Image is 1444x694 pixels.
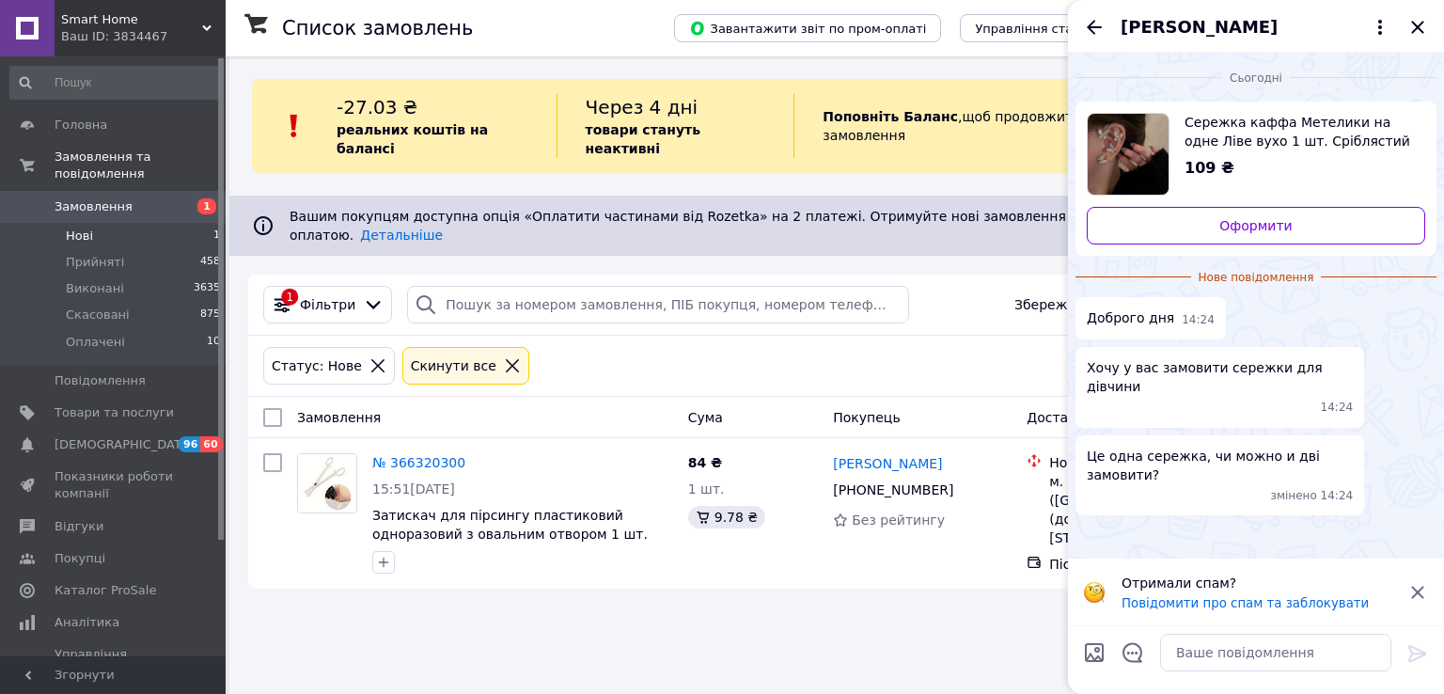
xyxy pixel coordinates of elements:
div: Нова Пошта [1049,453,1244,472]
a: Оформити [1087,207,1425,244]
div: , щоб продовжити отримувати замовлення [793,94,1224,158]
span: Замовлення та повідомлення [55,149,226,182]
img: 6768638967_w640_h640_serga-kaffa-babochki.jpg [1088,114,1169,195]
button: Повідомити про спам та заблокувати [1122,596,1369,610]
input: Пошук за номером замовлення, ПІБ покупця, номером телефону, Email, номером накладної [407,286,908,323]
b: реальних коштів на балансі [337,122,488,156]
div: 9.78 ₴ [688,506,765,528]
span: Покупці [55,550,105,567]
span: 109 ₴ [1185,159,1234,177]
span: Каталог ProSale [55,582,156,599]
span: -27.03 ₴ [337,96,417,118]
b: товари стануть неактивні [586,122,700,156]
span: Збережені фільтри: [1014,295,1152,314]
h1: Список замовлень [282,17,473,39]
span: Повідомлення [55,372,146,389]
span: Доброго дня [1087,308,1174,328]
img: Фото товару [298,454,356,513]
span: Сережка каффа Метелики на одне Ліве вухо 1 шт. Сріблястий [1185,113,1410,150]
div: Cкинути все [407,355,500,376]
p: Отримали спам? [1122,574,1395,592]
span: 84 ₴ [688,455,722,470]
input: Пошук [9,66,222,100]
span: Замовлення [297,410,381,425]
button: Завантажити звіт по пром-оплаті [674,14,941,42]
div: Статус: Нове [268,355,366,376]
span: Завантажити звіт по пром-оплаті [689,20,926,37]
a: Затискач для пірсингу пластиковий одноразовий з овальним отвором 1 шт. Білий [372,508,648,560]
img: :face_with_monocle: [1083,581,1106,604]
span: Хочу у вас замовити сережки для дівчини [1087,358,1353,396]
span: Управління статусами [975,22,1119,36]
span: Головна [55,117,107,134]
span: 60 [200,436,222,452]
span: 1 [213,228,220,244]
button: Відкрити шаблони відповідей [1121,640,1145,665]
span: 96 [179,436,200,452]
button: Закрити [1406,16,1429,39]
span: Нові [66,228,93,244]
span: 10 [207,334,220,351]
span: Відгуки [55,518,103,535]
span: Фільтри [300,295,355,314]
a: Фото товару [297,453,357,513]
span: 1 [197,198,216,214]
span: 14:24 12.10.2025 [1182,312,1215,328]
span: змінено [1271,488,1321,504]
span: Прийняті [66,254,124,271]
span: 14:24 12.10.2025 [1321,400,1354,416]
a: Детальніше [360,228,443,243]
span: [DEMOGRAPHIC_DATA] [55,436,194,453]
span: Через 4 дні [586,96,698,118]
a: № 366320300 [372,455,465,470]
button: [PERSON_NAME] [1121,15,1391,39]
div: [PHONE_NUMBER] [829,477,957,503]
img: :exclamation: [280,112,308,140]
span: 15:51[DATE] [372,481,455,497]
span: Це одна сережка, чи можно и дві замовити? [1087,447,1353,484]
span: Показники роботи компанії [55,468,174,502]
a: Переглянути товар [1087,113,1425,196]
span: Вашим покупцям доступна опція «Оплатити частинами від Rozetka» на 2 платежі. Отримуйте нові замов... [290,209,1328,243]
span: Оплачені [66,334,125,351]
span: Покупець [833,410,900,425]
span: Smart Home [61,11,202,28]
span: Виконані [66,280,124,297]
span: 458 [200,254,220,271]
a: [PERSON_NAME] [833,454,942,473]
span: Управління сайтом [55,646,174,680]
div: Післяплата [1049,555,1244,574]
span: 14:24 12.10.2025 [1321,488,1354,504]
span: Нове повідомлення [1191,270,1322,286]
div: м. [GEOGRAPHIC_DATA] ([GEOGRAPHIC_DATA].), №60 (до 30 кг): вул. [STREET_ADDRESS] [1049,472,1244,547]
span: Аналітика [55,614,119,631]
button: Управління статусами [960,14,1134,42]
div: Ваш ID: 3834467 [61,28,226,45]
span: Без рейтингу [852,513,945,528]
div: 12.10.2025 [1075,68,1436,87]
span: Доставка та оплата [1027,410,1165,425]
span: Замовлення [55,198,133,215]
button: Назад [1083,16,1106,39]
span: 875 [200,307,220,323]
b: Поповніть Баланс [823,109,958,124]
span: Товари та послуги [55,404,174,421]
span: 1 шт. [688,481,725,497]
span: Cума [688,410,723,425]
span: 3635 [194,280,220,297]
span: Сьогодні [1222,71,1290,87]
span: Скасовані [66,307,130,323]
span: [PERSON_NAME] [1121,15,1278,39]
